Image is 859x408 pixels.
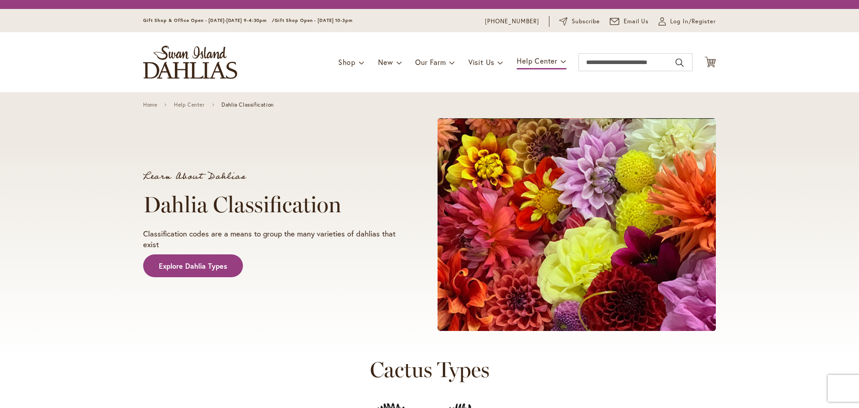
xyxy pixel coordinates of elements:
span: Help Center [517,56,557,65]
a: Home [143,102,157,108]
a: Log In/Register [659,17,716,26]
span: Gift Shop Open - [DATE] 10-3pm [275,17,353,23]
span: Log In/Register [670,17,716,26]
a: Email Us [610,17,649,26]
a: Help Center [174,102,205,108]
span: Visit Us [468,57,494,67]
span: Shop [338,57,356,67]
span: Subscribe [572,17,600,26]
a: [PHONE_NUMBER] [485,17,539,26]
span: Dahlia Classification [221,102,274,108]
span: Gift Shop & Office Open - [DATE]-[DATE] 9-4:30pm / [143,17,275,23]
span: Email Us [624,17,649,26]
button: Search [676,56,684,70]
a: store logo [143,46,237,79]
p: Classification codes are a means to group the many varieties of dahlias that exist [143,228,404,250]
a: Explore Dahlia Types [143,254,243,278]
p: Learn About Dahlias [143,172,404,181]
a: Subscribe [559,17,600,26]
h1: Dahlia Classification [143,192,404,218]
span: Our Farm [415,57,446,67]
h2: Cactus Types [86,357,773,382]
span: Explore Dahlia Types [159,261,227,271]
span: New [378,57,393,67]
